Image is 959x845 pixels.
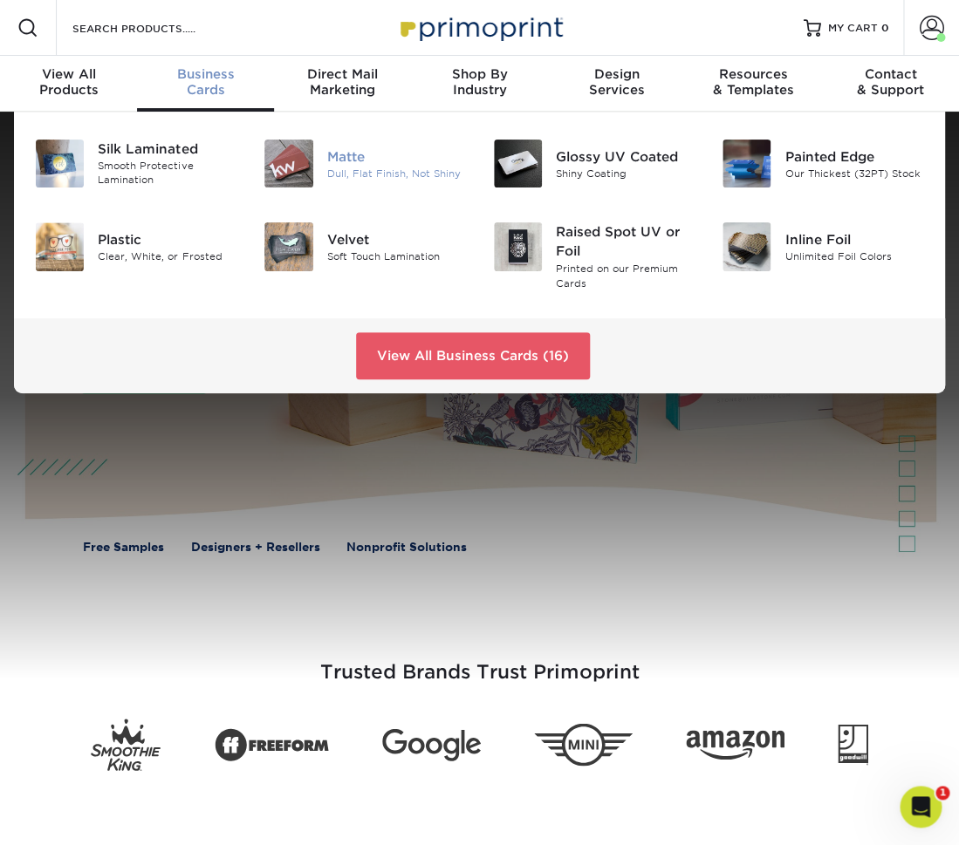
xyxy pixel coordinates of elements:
img: Mini [534,723,632,767]
span: MY CART [828,21,878,36]
a: Resources& Templates [685,56,822,112]
div: Dull, Flat Finish, Not Shiny [327,166,467,181]
div: Smooth Protective Lamination [98,159,237,187]
div: Painted Edge [784,147,924,166]
div: Matte [327,147,467,166]
img: Plastic Business Cards [36,222,84,270]
a: Painted Edge Business Cards Painted Edge Our Thickest (32PT) Stock [722,133,924,194]
img: Glossy UV Coated Business Cards [494,140,542,187]
a: Glossy UV Coated Business Cards Glossy UV Coated Shiny Coating [493,133,695,194]
iframe: Google Customer Reviews [4,792,148,839]
div: Shiny Coating [556,166,695,181]
div: Industry [411,66,548,98]
div: Unlimited Foil Colors [784,249,924,264]
img: Raised Spot UV or Foil Business Cards [494,222,542,270]
a: View All Business Cards (16) [356,332,590,379]
span: Contact [822,66,959,82]
div: & Templates [685,66,822,98]
div: Printed on our Premium Cards [556,262,695,290]
div: Inline Foil [784,230,924,249]
div: Velvet [327,230,467,249]
div: Silk Laminated [98,140,237,159]
a: Inline Foil Business Cards Inline Foil Unlimited Foil Colors [722,215,924,277]
div: Raised Spot UV or Foil [556,222,695,261]
div: Services [548,66,685,98]
a: DesignServices [548,56,685,112]
div: Cards [137,66,274,98]
div: Plastic [98,230,237,249]
img: Painted Edge Business Cards [723,140,771,187]
img: Google [382,728,480,760]
a: Matte Business Cards Matte Dull, Flat Finish, Not Shiny [264,133,466,194]
a: Plastic Business Cards Plastic Clear, White, or Frosted [35,215,237,277]
iframe: Intercom live chat [900,786,942,828]
div: Our Thickest (32PT) Stock [784,166,924,181]
div: Marketing [274,66,411,98]
img: Silk Laminated Business Cards [36,140,84,187]
div: & Support [822,66,959,98]
img: Freeform [215,719,329,770]
div: Soft Touch Lamination [327,249,467,264]
span: 0 [881,22,889,34]
div: Clear, White, or Frosted [98,249,237,264]
input: SEARCH PRODUCTS..... [71,17,241,38]
a: Velvet Business Cards Velvet Soft Touch Lamination [264,215,466,277]
img: Inline Foil Business Cards [723,222,771,270]
img: Velvet Business Cards [264,222,312,270]
img: Amazon [686,730,784,760]
a: Shop ByIndustry [411,56,548,112]
span: Shop By [411,66,548,82]
img: Primoprint [393,9,567,46]
a: Contact& Support [822,56,959,112]
span: 1 [935,786,949,800]
img: Goodwill [838,724,867,765]
span: Resources [685,66,822,82]
a: Raised Spot UV or Foil Business Cards Raised Spot UV or Foil Printed on our Premium Cards [493,215,695,296]
img: Matte Business Cards [264,140,312,187]
a: BusinessCards [137,56,274,112]
a: Silk Laminated Business Cards Silk Laminated Smooth Protective Lamination [35,133,237,194]
span: Design [548,66,685,82]
img: Smoothie King [91,719,161,771]
div: Glossy UV Coated [556,147,695,166]
a: Direct MailMarketing [274,56,411,112]
span: Direct Mail [274,66,411,82]
span: Business [137,66,274,82]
